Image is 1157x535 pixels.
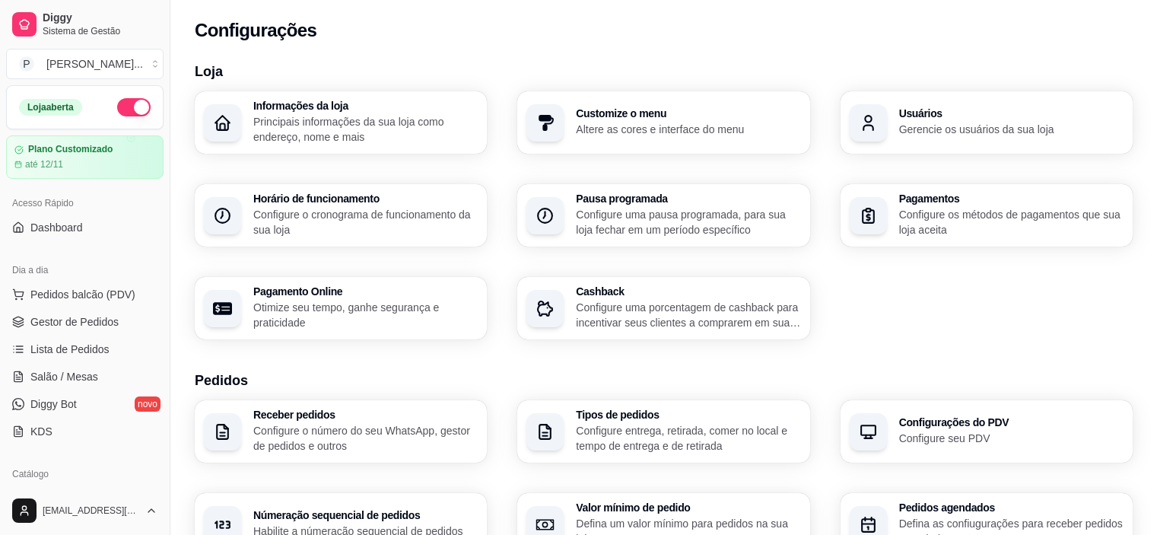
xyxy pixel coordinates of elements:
h3: Tipos de pedidos [576,409,800,420]
span: Pedidos balcão (PDV) [30,287,135,302]
button: Informações da lojaPrincipais informações da sua loja como endereço, nome e mais [195,91,487,154]
button: Configurações do PDVConfigure seu PDV [841,400,1133,463]
div: [PERSON_NAME] ... [46,56,143,72]
button: Pedidos balcão (PDV) [6,282,164,307]
button: CashbackConfigure uma porcentagem de cashback para incentivar seus clientes a comprarem em sua loja [517,277,809,339]
span: Salão / Mesas [30,369,98,384]
a: KDS [6,419,164,444]
span: [EMAIL_ADDRESS][DOMAIN_NAME] [43,505,139,517]
button: PagamentosConfigure os métodos de pagamentos que sua loja aceita [841,184,1133,247]
a: Salão / Mesas [6,365,164,389]
button: Pausa programadaConfigure uma pausa programada, para sua loja fechar em um período específico [517,184,809,247]
button: Select a team [6,49,164,79]
p: Altere as cores e interface do menu [576,122,800,137]
a: DiggySistema de Gestão [6,6,164,43]
p: Configure o número do seu WhatsApp, gestor de pedidos e outros [253,423,478,454]
a: Diggy Botnovo [6,392,164,416]
h3: Númeração sequencial de pedidos [253,510,478,521]
p: Configure o cronograma de funcionamento da sua loja [253,207,478,237]
span: P [19,56,34,72]
h3: Configurações do PDV [899,417,1124,428]
h3: Valor mínimo de pedido [576,502,800,513]
div: Acesso Rápido [6,191,164,215]
h3: Horário de funcionamento [253,193,478,204]
a: Plano Customizadoaté 12/11 [6,135,164,179]
h3: Informações da loja [253,100,478,111]
p: Configure os métodos de pagamentos que sua loja aceita [899,207,1124,237]
div: Dia a dia [6,258,164,282]
a: Lista de Pedidos [6,337,164,361]
span: Diggy [43,11,157,25]
span: Gestor de Pedidos [30,314,119,330]
h3: Pedidos [195,370,1133,391]
h3: Pagamentos [899,193,1124,204]
span: Lista de Pedidos [30,342,110,357]
a: Dashboard [6,215,164,240]
h3: Receber pedidos [253,409,478,420]
button: Customize o menuAltere as cores e interface do menu [517,91,809,154]
p: Configure seu PDV [899,431,1124,446]
div: Catálogo [6,462,164,486]
span: KDS [30,424,52,439]
button: Tipos de pedidosConfigure entrega, retirada, comer no local e tempo de entrega e de retirada [517,400,809,463]
button: [EMAIL_ADDRESS][DOMAIN_NAME] [6,492,164,529]
h3: Pausa programada [576,193,800,204]
button: Receber pedidosConfigure o número do seu WhatsApp, gestor de pedidos e outros [195,400,487,463]
p: Configure uma pausa programada, para sua loja fechar em um período específico [576,207,800,237]
span: Sistema de Gestão [43,25,157,37]
article: até 12/11 [25,158,63,170]
p: Configure uma porcentagem de cashback para incentivar seus clientes a comprarem em sua loja [576,300,800,330]
p: Gerencie os usuários da sua loja [899,122,1124,137]
h3: Pedidos agendados [899,502,1124,513]
span: Diggy Bot [30,396,77,412]
button: Horário de funcionamentoConfigure o cronograma de funcionamento da sua loja [195,184,487,247]
button: Pagamento OnlineOtimize seu tempo, ganhe segurança e praticidade [195,277,487,339]
h3: Loja [195,61,1133,82]
span: Dashboard [30,220,83,235]
p: Configure entrega, retirada, comer no local e tempo de entrega e de retirada [576,423,800,454]
h2: Configurações [195,18,316,43]
div: Loja aberta [19,99,82,116]
h3: Pagamento Online [253,286,478,297]
button: Alterar Status [117,98,151,116]
p: Principais informações da sua loja como endereço, nome e mais [253,114,478,145]
h3: Usuários [899,108,1124,119]
a: Gestor de Pedidos [6,310,164,334]
article: Plano Customizado [28,144,113,155]
h3: Customize o menu [576,108,800,119]
button: UsuáriosGerencie os usuários da sua loja [841,91,1133,154]
p: Otimize seu tempo, ganhe segurança e praticidade [253,300,478,330]
h3: Cashback [576,286,800,297]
